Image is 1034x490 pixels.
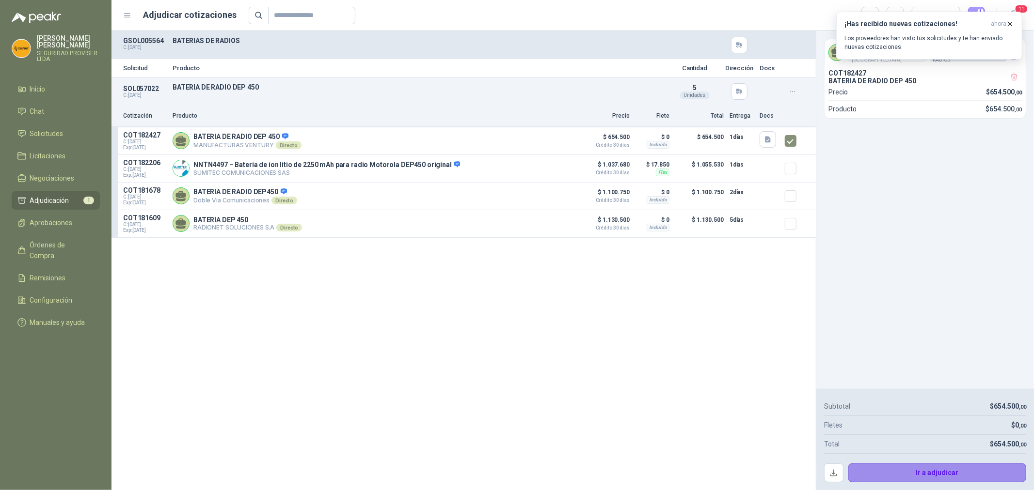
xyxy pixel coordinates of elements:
[730,186,754,198] p: 2 días
[173,160,189,176] img: Company Logo
[173,83,665,91] p: BATERIA DE RADIO DEP 450
[1019,404,1026,410] span: ,00
[123,194,167,200] span: C: [DATE]
[30,195,69,206] span: Adjudicación
[12,214,100,232] a: Aprobaciones
[670,65,719,71] p: Cantidad
[193,133,302,141] p: BATERIA DE RADIO DEP 450
[636,186,669,198] p: $ 0
[636,214,669,226] p: $ 0
[193,169,460,176] p: SUMITEC COMUNICACIONES SAS
[193,224,302,231] p: RADIONET SOLUCIONES S.A
[730,131,754,143] p: 1 días
[193,141,302,149] p: MANUFACTURAS VENTURY
[828,104,857,114] p: Producto
[824,401,850,412] p: Subtotal
[581,131,630,148] p: $ 654.500
[825,39,1026,65] div: MANUFACTURAS VENTURYSEDE NORTE-[GEOGRAPHIC_DATA]GSOL005564-BATERIAS DE RADIOS
[647,141,669,149] div: Incluido
[123,131,167,139] p: COT182427
[123,139,167,145] span: C: [DATE]
[828,69,1022,77] p: COT182427
[193,197,297,204] p: Doble Via Comunicaciones
[123,214,167,222] p: COT181609
[12,236,100,265] a: Órdenes de Compra
[730,214,754,226] p: 5 días
[693,84,697,92] span: 5
[123,200,167,206] span: Exp: [DATE]
[1015,107,1022,113] span: ,00
[12,291,100,309] a: Configuración
[844,34,1014,51] p: Los proveedores han visto tus solicitudes y te han enviado nuevas cotizaciones.
[143,8,237,22] h1: Adjudicar cotizaciones
[30,173,75,184] span: Negociaciones
[12,147,100,165] a: Licitaciones
[986,104,1022,114] p: $
[12,80,100,98] a: Inicio
[193,161,460,169] p: NNTN4497 – Batería de ion litio de 2250 mAh para radio Motorola DEP450 original
[123,37,167,45] p: GSOL005564
[1015,4,1028,14] span: 11
[675,131,724,151] p: $ 654.500
[123,85,167,92] p: SOL057022
[989,105,1022,113] span: 654.500
[12,39,31,58] img: Company Logo
[994,402,1026,410] span: 654.500
[730,159,754,170] p: 1 días
[848,463,1027,483] button: Ir a adjudicar
[581,111,630,121] p: Precio
[276,224,302,231] div: Directo
[680,92,710,99] div: Unidades
[760,111,779,121] p: Docs
[844,20,987,28] h3: ¡Has recibido nuevas cotizaciones!
[968,7,986,24] button: 1
[828,77,1022,85] p: BATERIA DE RADIO DEP 450
[37,50,100,62] p: SEGURIDAD PROVISER LTDA
[994,440,1026,448] span: 654.500
[675,159,724,178] p: $ 1.055.530
[193,188,297,197] p: BATERIA DE RADIO DEP450
[1019,442,1026,448] span: ,00
[37,35,100,48] p: [PERSON_NAME] [PERSON_NAME]
[581,159,630,175] p: $ 1.037.680
[123,228,167,233] span: Exp: [DATE]
[173,65,665,71] p: Producto
[12,313,100,332] a: Manuales y ayuda
[12,191,100,210] a: Adjudicación1
[581,170,630,175] span: Crédito 30 días
[12,269,100,287] a: Remisiones
[990,88,1022,96] span: 654.500
[990,439,1026,449] p: $
[173,37,665,45] p: BATERIAS DE RADIOS
[636,131,669,143] p: $ 0
[636,111,669,121] p: Flete
[990,401,1026,412] p: $
[636,159,669,170] p: $ 17.850
[123,111,167,121] p: Cotización
[675,186,724,206] p: $ 1.100.750
[730,111,754,121] p: Entrega
[760,65,779,71] p: Docs
[12,169,100,187] a: Negociaciones
[30,128,64,139] span: Solicitudes
[581,143,630,148] span: Crédito 30 días
[123,167,167,172] span: C: [DATE]
[30,317,85,328] span: Manuales y ayuda
[1005,7,1022,24] button: 11
[647,224,669,231] div: Incluido
[675,214,724,233] p: $ 1.130.500
[1015,421,1026,429] span: 0
[581,198,630,203] span: Crédito 30 días
[30,273,66,283] span: Remisiones
[276,141,302,149] div: Directo
[173,111,575,121] p: Producto
[828,87,848,97] p: Precio
[123,145,167,151] span: Exp: [DATE]
[30,151,66,161] span: Licitaciones
[986,87,1022,97] p: $
[836,12,1022,60] button: ¡Has recibido nuevas cotizaciones!ahora Los proveedores han visto tus solicitudes y te han enviad...
[12,124,100,143] a: Solicitudes
[83,197,94,204] span: 1
[123,92,167,98] p: C: [DATE]
[918,8,946,23] div: Precio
